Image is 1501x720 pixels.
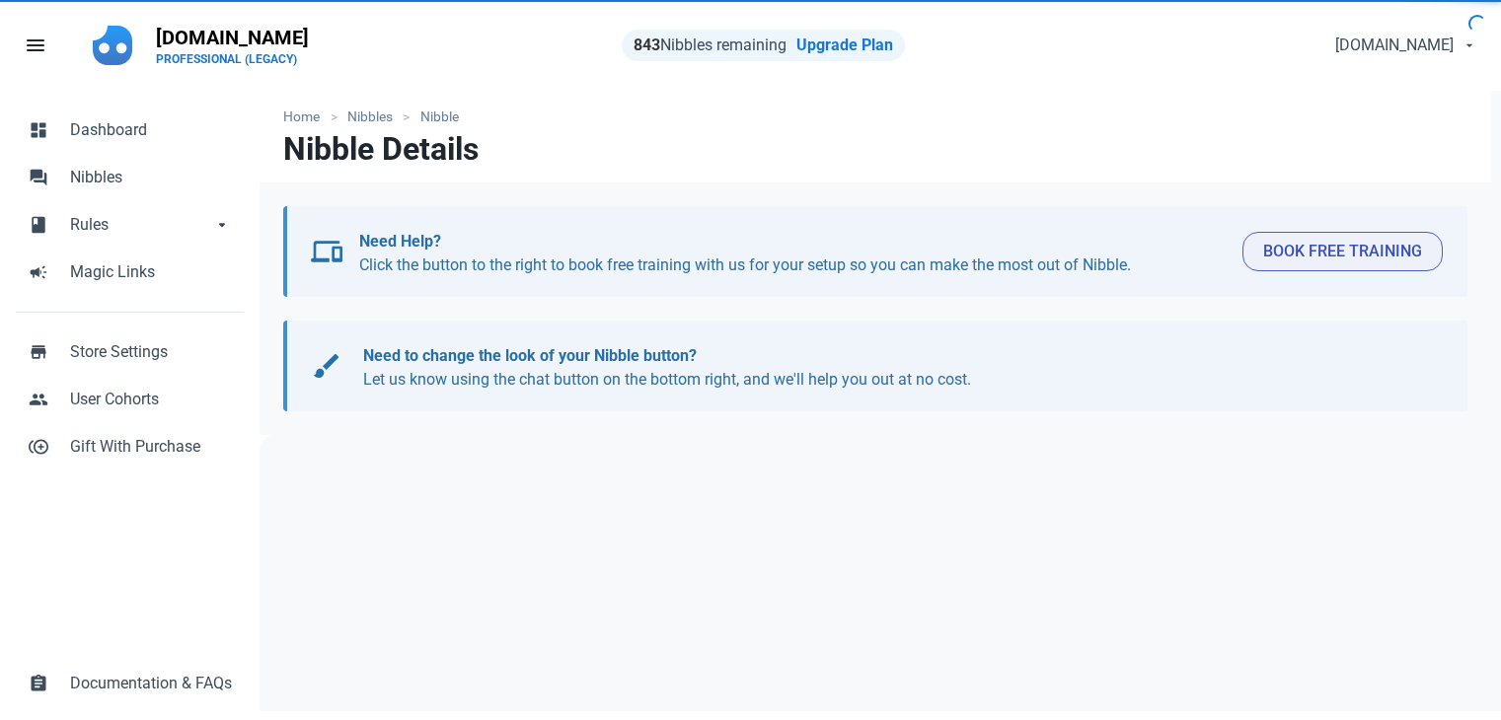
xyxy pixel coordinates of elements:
[70,260,232,284] span: Magic Links
[16,423,244,470] a: control_point_duplicateGift With Purchase
[634,36,660,54] strong: 843
[29,118,48,138] span: dashboard
[24,34,47,57] span: menu
[363,344,1424,392] p: Let us know using the chat button on the bottom right, and we'll help you out at no cost.
[70,213,212,237] span: Rules
[29,388,48,407] span: people
[338,107,404,127] a: Nibbles
[29,435,48,455] span: control_point_duplicate
[16,201,244,249] a: bookRulesarrow_drop_down
[70,388,232,411] span: User Cohorts
[16,660,244,707] a: assignmentDocumentation & FAQs
[260,91,1491,131] nav: breadcrumbs
[29,213,48,233] span: book
[1242,232,1443,271] button: Book Free Training
[363,346,697,365] b: Need to change the look of your Nibble button?
[283,107,330,127] a: Home
[1335,34,1454,57] span: [DOMAIN_NAME]
[70,435,232,459] span: Gift With Purchase
[634,36,787,54] span: Nibbles remaining
[29,166,48,185] span: forum
[144,16,321,75] a: [DOMAIN_NAME]PROFESSIONAL (LEGACY)
[29,260,48,280] span: campaign
[16,154,244,201] a: forumNibbles
[29,340,48,360] span: store
[311,236,342,267] span: devices
[16,328,244,376] a: storeStore Settings
[70,672,232,695] span: Documentation & FAQs
[283,131,479,167] h1: Nibble Details
[1263,240,1422,263] span: Book Free Training
[156,51,309,67] p: PROFESSIONAL (LEGACY)
[156,24,309,51] p: [DOMAIN_NAME]
[70,166,232,189] span: Nibbles
[796,36,893,54] a: Upgrade Plan
[16,107,244,154] a: dashboardDashboard
[311,350,342,382] span: brush
[212,213,232,233] span: arrow_drop_down
[29,672,48,691] span: assignment
[70,118,232,142] span: Dashboard
[16,249,244,296] a: campaignMagic Links
[359,230,1227,277] p: Click the button to the right to book free training with us for your setup so you can make the mo...
[70,340,232,364] span: Store Settings
[1318,26,1489,65] button: [DOMAIN_NAME]
[359,232,441,251] b: Need Help?
[16,376,244,423] a: peopleUser Cohorts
